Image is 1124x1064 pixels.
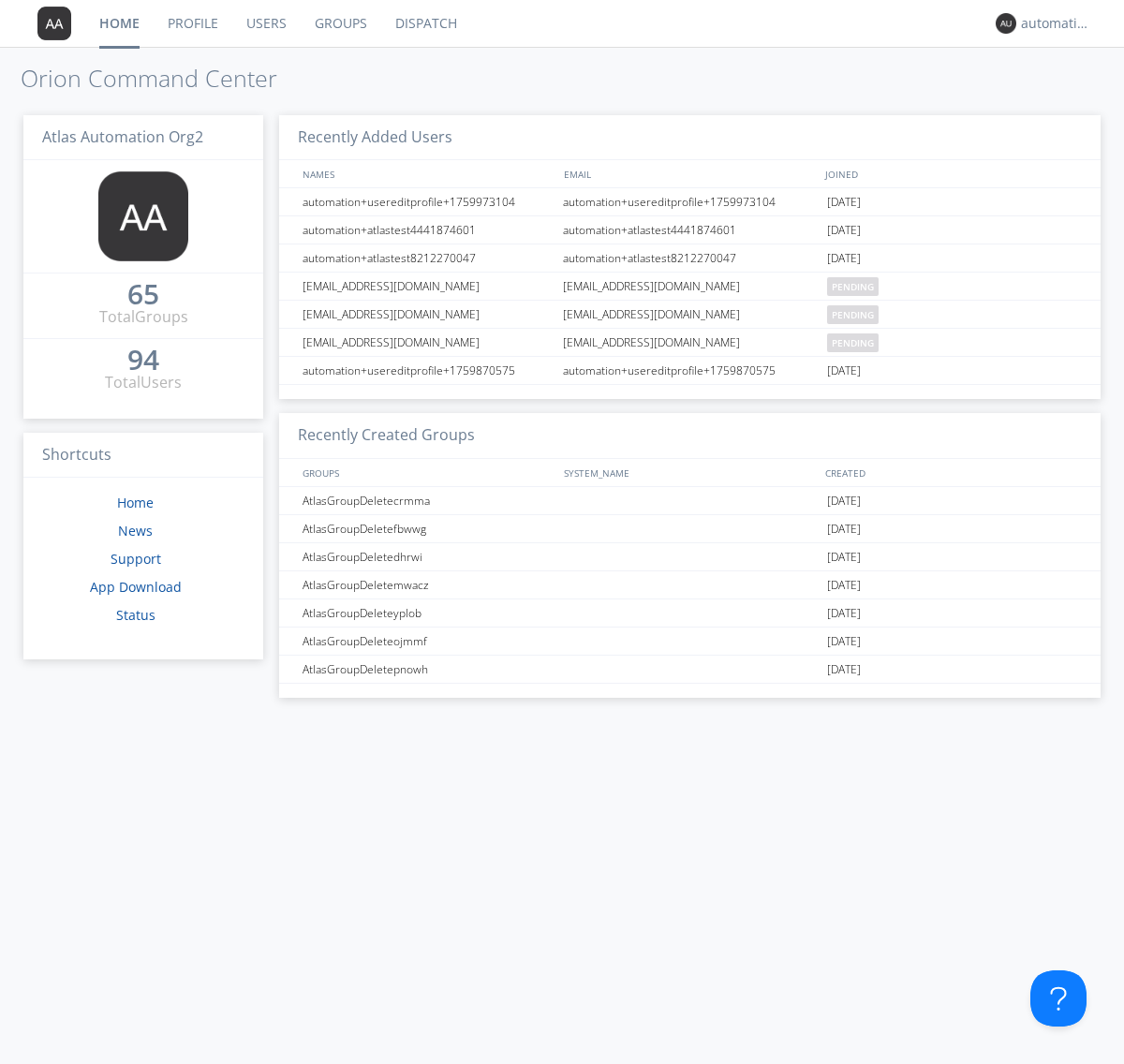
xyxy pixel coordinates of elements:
div: AtlasGroupDeletefbwwg [298,515,557,542]
a: AtlasGroupDeletefbwwg[DATE] [279,515,1101,543]
a: automation+atlastest8212270047automation+atlastest8212270047[DATE] [279,244,1101,273]
a: News [118,522,153,539]
h3: Recently Added Users [279,115,1101,161]
a: automation+atlastest4441874601automation+atlastest4441874601[DATE] [279,216,1101,244]
div: [EMAIL_ADDRESS][DOMAIN_NAME] [558,329,822,356]
div: [EMAIL_ADDRESS][DOMAIN_NAME] [298,301,557,328]
span: [DATE] [827,487,861,515]
a: AtlasGroupDeleteyplob[DATE] [279,599,1101,628]
a: Support [111,550,161,568]
a: App Download [90,578,182,596]
div: automation+usereditprofile+1759973104 [558,188,822,215]
a: [EMAIL_ADDRESS][DOMAIN_NAME][EMAIL_ADDRESS][DOMAIN_NAME]pending [279,273,1101,301]
div: [EMAIL_ADDRESS][DOMAIN_NAME] [558,301,822,328]
div: automation+atlastest4441874601 [558,216,822,244]
div: automation+atlas0032+org2 [1021,14,1091,33]
a: AtlasGroupDeleteojmmf[DATE] [279,628,1101,656]
div: [EMAIL_ADDRESS][DOMAIN_NAME] [298,273,557,300]
a: automation+usereditprofile+1759870575automation+usereditprofile+1759870575[DATE] [279,357,1101,385]
div: AtlasGroupDeleteyplob [298,599,557,627]
div: AtlasGroupDeletedhrwi [298,543,557,570]
span: [DATE] [827,599,861,628]
a: [EMAIL_ADDRESS][DOMAIN_NAME][EMAIL_ADDRESS][DOMAIN_NAME]pending [279,301,1101,329]
a: 65 [127,285,159,306]
div: automation+usereditprofile+1759870575 [558,357,822,384]
div: CREATED [821,459,1083,486]
div: SYSTEM_NAME [559,459,821,486]
span: Atlas Automation Org2 [42,126,203,147]
img: 373638.png [98,171,188,261]
span: [DATE] [827,216,861,244]
div: AtlasGroupDeleteojmmf [298,628,557,655]
a: [EMAIL_ADDRESS][DOMAIN_NAME][EMAIL_ADDRESS][DOMAIN_NAME]pending [279,329,1101,357]
a: automation+usereditprofile+1759973104automation+usereditprofile+1759973104[DATE] [279,188,1101,216]
img: 373638.png [37,7,71,40]
span: [DATE] [827,515,861,543]
span: pending [827,305,879,324]
div: NAMES [298,160,555,187]
a: Home [117,494,154,511]
span: [DATE] [827,188,861,216]
div: 94 [127,350,159,369]
a: AtlasGroupDeletemwacz[DATE] [279,571,1101,599]
div: GROUPS [298,459,555,486]
a: Status [116,606,155,624]
div: Total Users [105,372,182,393]
div: AtlasGroupDeletepnowh [298,656,557,683]
div: automation+atlastest4441874601 [298,216,557,244]
img: 373638.png [996,13,1016,34]
span: [DATE] [827,244,861,273]
a: 94 [127,350,159,372]
div: automation+atlastest8212270047 [558,244,822,272]
span: pending [827,333,879,352]
div: automation+atlastest8212270047 [298,244,557,272]
div: [EMAIL_ADDRESS][DOMAIN_NAME] [298,329,557,356]
span: [DATE] [827,543,861,571]
span: [DATE] [827,628,861,656]
div: AtlasGroupDeletemwacz [298,571,557,598]
div: automation+usereditprofile+1759973104 [298,188,557,215]
div: AtlasGroupDeletecrmma [298,487,557,514]
span: [DATE] [827,357,861,385]
iframe: Toggle Customer Support [1030,970,1087,1027]
a: AtlasGroupDeletecrmma[DATE] [279,487,1101,515]
div: 65 [127,285,159,303]
h3: Shortcuts [23,433,263,479]
div: automation+usereditprofile+1759870575 [298,357,557,384]
a: AtlasGroupDeletedhrwi[DATE] [279,543,1101,571]
div: [EMAIL_ADDRESS][DOMAIN_NAME] [558,273,822,300]
span: [DATE] [827,571,861,599]
span: [DATE] [827,656,861,684]
h3: Recently Created Groups [279,413,1101,459]
div: Total Groups [99,306,188,328]
a: AtlasGroupDeletepnowh[DATE] [279,656,1101,684]
div: JOINED [821,160,1083,187]
span: pending [827,277,879,296]
div: EMAIL [559,160,821,187]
